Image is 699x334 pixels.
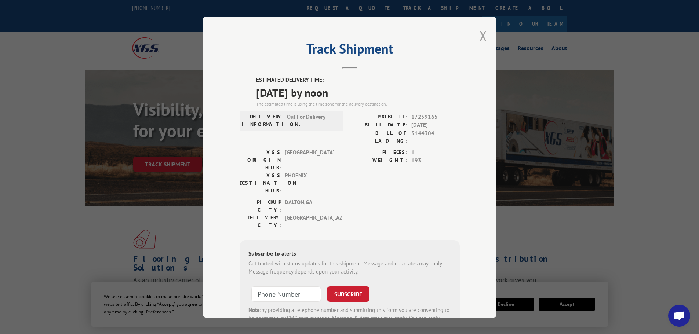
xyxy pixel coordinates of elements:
[248,249,451,259] div: Subscribe to alerts
[411,148,460,157] span: 1
[350,148,408,157] label: PIECES:
[248,306,261,313] strong: Note:
[285,198,334,213] span: DALTON , GA
[327,286,369,301] button: SUBSCRIBE
[240,213,281,229] label: DELIVERY CITY:
[668,305,690,327] div: Open chat
[350,157,408,165] label: WEIGHT:
[411,129,460,144] span: 5144304
[285,148,334,171] span: [GEOGRAPHIC_DATA]
[248,259,451,276] div: Get texted with status updates for this shipment. Message and data rates may apply. Message frequ...
[256,100,460,107] div: The estimated time is using the time zone for the delivery destination.
[256,84,460,100] span: [DATE] by noon
[240,148,281,171] label: XGS ORIGIN HUB:
[287,113,336,128] span: Out For Delivery
[240,171,281,194] label: XGS DESTINATION HUB:
[242,113,283,128] label: DELIVERY INFORMATION:
[479,26,487,45] button: Close modal
[411,113,460,121] span: 17259165
[240,44,460,58] h2: Track Shipment
[251,286,321,301] input: Phone Number
[350,113,408,121] label: PROBILL:
[256,76,460,84] label: ESTIMATED DELIVERY TIME:
[248,306,451,331] div: by providing a telephone number and submitting this form you are consenting to be contacted by SM...
[240,198,281,213] label: PICKUP CITY:
[411,157,460,165] span: 193
[285,171,334,194] span: PHOENIX
[285,213,334,229] span: [GEOGRAPHIC_DATA] , AZ
[350,121,408,129] label: BILL DATE:
[350,129,408,144] label: BILL OF LADING:
[411,121,460,129] span: [DATE]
